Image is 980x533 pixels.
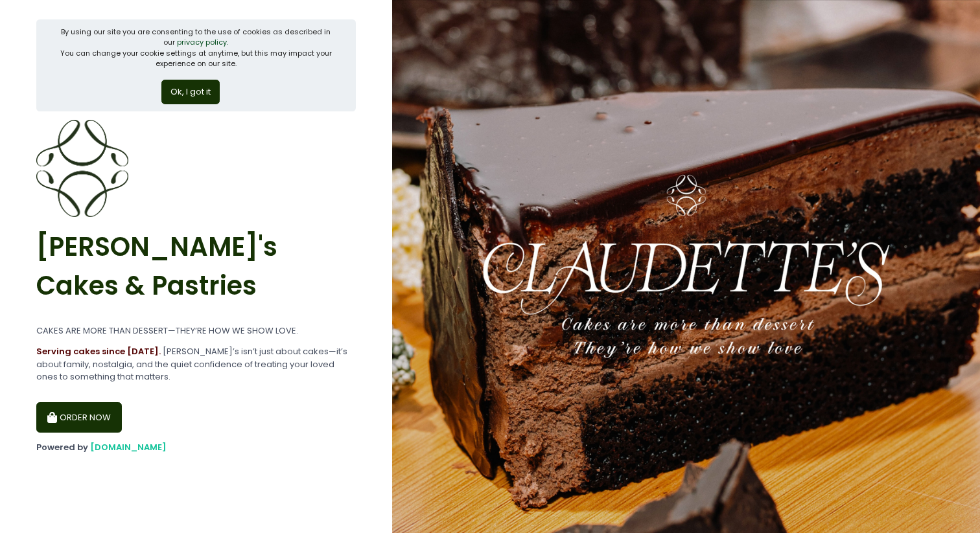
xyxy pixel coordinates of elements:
[36,217,356,316] div: [PERSON_NAME]'s Cakes & Pastries
[36,345,356,383] div: [PERSON_NAME]’s isn’t just about cakes—it’s about family, nostalgia, and the quiet confidence of ...
[36,324,356,337] div: CAKES ARE MORE THAN DESSERT—THEY’RE HOW WE SHOW LOVE.
[177,37,228,47] a: privacy policy.
[161,80,220,104] button: Ok, I got it
[36,345,161,357] b: Serving cakes since [DATE].
[36,120,128,217] img: Claudette’s Cakeshop
[90,441,167,453] a: [DOMAIN_NAME]
[58,27,334,69] div: By using our site you are consenting to the use of cookies as described in our You can change you...
[36,402,122,433] button: ORDER NOW
[36,441,356,454] div: Powered by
